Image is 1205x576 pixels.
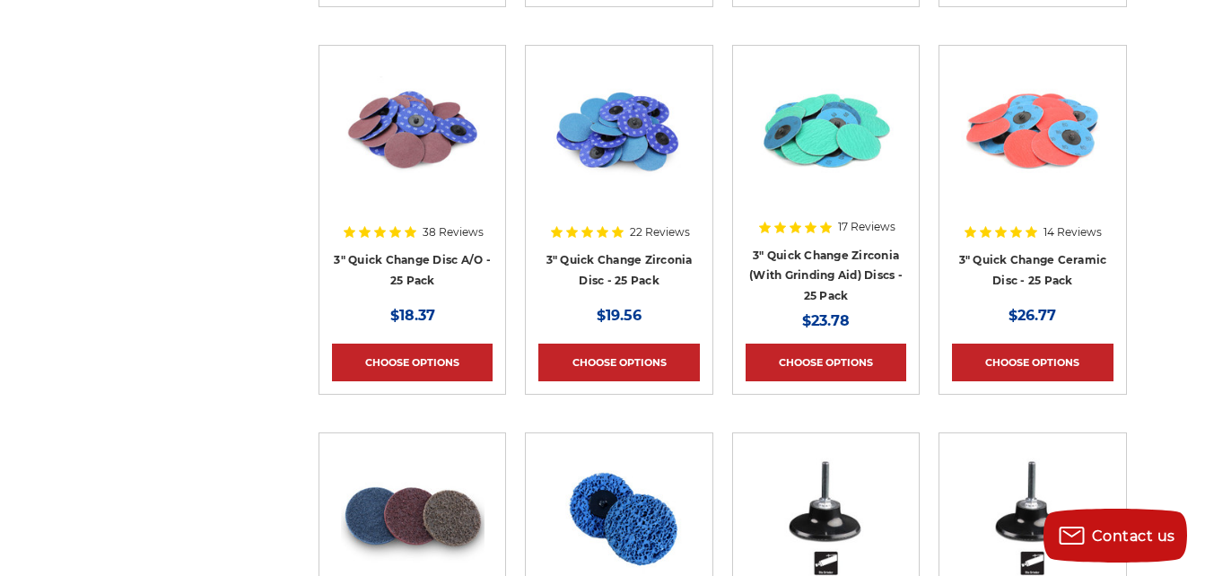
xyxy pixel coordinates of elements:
[538,58,699,219] a: Set of 3-inch Metalworking Discs in 80 Grit, quick-change Zirconia abrasive by Empire Abrasives, ...
[749,249,903,302] a: 3" Quick Change Zirconia (With Grinding Aid) Discs - 25 Pack
[952,344,1113,381] a: Choose Options
[538,344,699,381] a: Choose Options
[341,58,485,202] img: 3-inch aluminum oxide quick change sanding discs for sanding and deburring
[332,58,493,219] a: 3-inch aluminum oxide quick change sanding discs for sanding and deburring
[332,344,493,381] a: Choose Options
[547,58,691,202] img: Set of 3-inch Metalworking Discs in 80 Grit, quick-change Zirconia abrasive by Empire Abrasives, ...
[746,58,906,219] a: 3 Inch Quick Change Discs with Grinding Aid
[1043,227,1102,238] span: 14 Reviews
[630,227,690,238] span: 22 Reviews
[952,58,1113,219] a: 3 inch ceramic roloc discs
[1092,528,1175,545] span: Contact us
[1043,509,1187,563] button: Contact us
[755,58,898,202] img: 3 Inch Quick Change Discs with Grinding Aid
[334,253,491,287] a: 3" Quick Change Disc A/O - 25 Pack
[1009,307,1056,324] span: $26.77
[390,307,435,324] span: $18.37
[838,222,895,232] span: 17 Reviews
[597,307,642,324] span: $19.56
[802,312,850,329] span: $23.78
[959,253,1107,287] a: 3" Quick Change Ceramic Disc - 25 Pack
[746,344,906,381] a: Choose Options
[423,227,484,238] span: 38 Reviews
[546,253,693,287] a: 3" Quick Change Zirconia Disc - 25 Pack
[961,58,1105,202] img: 3 inch ceramic roloc discs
